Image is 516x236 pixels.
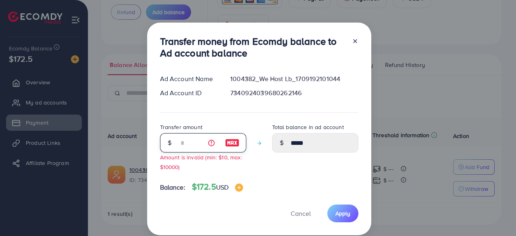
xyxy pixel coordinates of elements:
label: Total balance in ad account [272,123,344,131]
div: Ad Account ID [154,88,224,98]
small: Amount is invalid (min: $10, max: $10000) [160,153,242,170]
span: Cancel [291,209,311,218]
button: Cancel [281,205,321,222]
button: Apply [327,205,358,222]
span: Balance: [160,183,185,192]
iframe: Chat [482,200,510,230]
label: Transfer amount [160,123,202,131]
div: 1004382_We Host Lb_1709192101044 [224,74,364,84]
span: USD [216,183,229,192]
span: Apply [335,209,350,217]
img: image [235,184,243,192]
img: image [225,138,239,148]
div: 7340924039680262146 [224,88,364,98]
h4: $172.5 [192,182,243,192]
h3: Transfer money from Ecomdy balance to Ad account balance [160,36,345,59]
div: Ad Account Name [154,74,224,84]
